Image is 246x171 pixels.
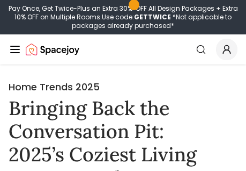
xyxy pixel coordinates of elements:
b: GETTWICE [134,12,171,22]
div: Pay Once, Get Twice-Plus an Extra 30% OFF All Design Packages + Extra 10% OFF on Multiple Rooms. [4,4,242,30]
h2: Home Trends 2025 [9,80,237,95]
img: Spacejoy Logo [26,39,79,60]
nav: Global [9,34,237,65]
span: *Not applicable to packages already purchased* [72,12,232,30]
span: Use code: [102,12,171,22]
a: Spacejoy [26,39,79,60]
